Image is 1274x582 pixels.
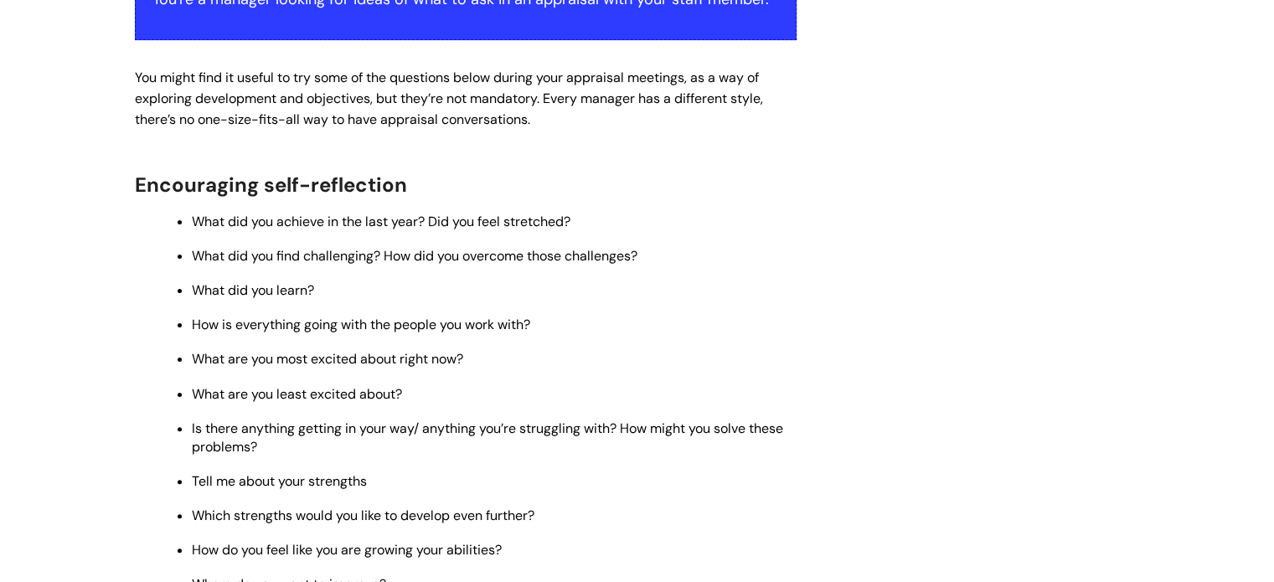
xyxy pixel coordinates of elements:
[192,350,463,368] span: What are you most excited about right now?
[135,69,763,128] span: You might find it useful to try some of the questions below during your appraisal meetings, as a ...
[192,281,314,299] span: What did you learn?
[192,420,783,456] span: Is there anything getting in your way/ anything you’re struggling with? How might you solve these...
[192,541,502,559] span: How do you feel like you are growing your abilities?
[192,213,570,230] span: What did you achieve in the last year? Did you feel stretched?
[192,385,402,403] span: What are you least excited about?
[192,507,534,524] span: Which strengths would you like to develop even further?
[192,316,530,333] span: How is everything going with the people you work with?
[192,247,637,265] span: What did you find challenging? How did you overcome those challenges?
[135,172,407,198] span: Encouraging self-reflection
[192,472,367,490] span: Tell me about your strengths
